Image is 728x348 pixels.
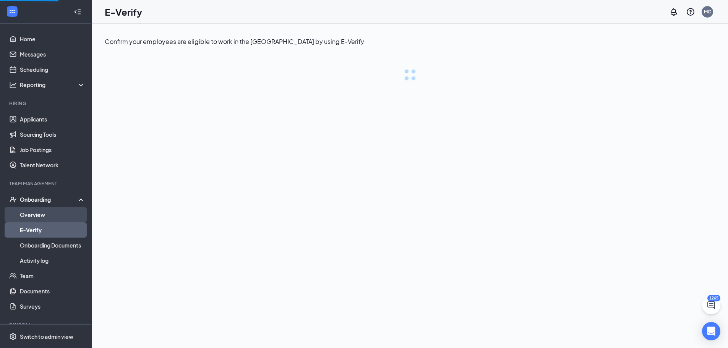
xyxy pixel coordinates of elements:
svg: UserCheck [9,196,17,203]
a: Team [20,268,85,283]
a: Home [20,31,85,47]
a: Onboarding Documents [20,238,85,253]
a: E-Verify [20,222,85,238]
a: Activity log [20,253,85,268]
a: Job Postings [20,142,85,157]
div: Open Intercom Messenger [702,322,720,340]
a: Surveys [20,299,85,314]
div: Team Management [9,180,84,187]
svg: Analysis [9,81,17,89]
a: Sourcing Tools [20,127,85,142]
a: Overview [20,207,85,222]
div: Onboarding [20,196,79,203]
a: Scheduling [20,62,85,77]
a: Documents [20,283,85,299]
a: Messages [20,47,85,62]
button: ChatActive [702,296,720,314]
h1: E-Verify [105,5,142,18]
div: MC [704,8,711,15]
svg: ChatActive [707,301,716,310]
div: Payroll [9,322,84,328]
span: Confirm your employees are eligible to work in the [GEOGRAPHIC_DATA] by using E-Verify [105,37,364,45]
svg: WorkstreamLogo [8,8,16,15]
div: Hiring [9,100,84,107]
svg: Collapse [74,8,81,16]
svg: Notifications [669,7,678,16]
div: Reporting [20,81,86,89]
a: Talent Network [20,157,85,173]
div: Switch to admin view [20,333,73,340]
svg: QuestionInfo [686,7,695,16]
a: Applicants [20,112,85,127]
div: 1265 [707,295,720,301]
svg: Settings [9,333,17,340]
